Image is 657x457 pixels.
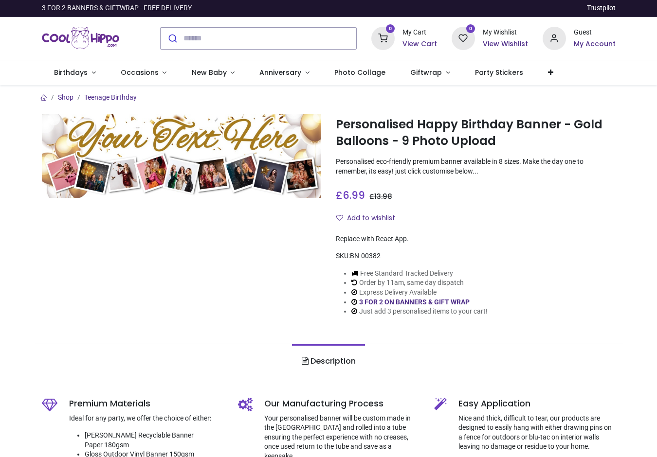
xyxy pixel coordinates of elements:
[369,192,392,201] span: £
[351,269,488,279] li: Free Standard Tracked Delivery
[351,288,488,298] li: Express Delivery Available
[483,28,528,37] div: My Wishlist
[69,414,223,423] p: Ideal for any party, we offer the choice of either:
[343,188,365,202] span: 6.99
[334,68,385,77] span: Photo Collage
[402,39,437,49] a: View Cart
[402,28,437,37] div: My Cart
[386,24,395,34] sup: 0
[359,298,470,306] a: 3 FOR 2 ON BANNERS & GIFT WRAP
[587,3,616,13] a: Trustpilot
[351,307,488,316] li: Just add 3 personalised items to your cart!
[42,3,192,13] div: 3 FOR 2 BANNERS & GIFTWRAP - FREE DELIVERY
[42,25,120,52] a: Logo of Cool Hippo
[483,39,528,49] a: View Wishlist
[336,234,616,244] div: Replace with React App.
[410,68,442,77] span: Giftwrap
[336,188,365,202] span: £
[452,34,475,41] a: 0
[336,210,403,227] button: Add to wishlistAdd to wishlist
[192,68,227,77] span: New Baby
[85,431,223,450] li: [PERSON_NAME] Recyclable Banner Paper 180gsm
[84,93,137,101] a: Teenage Birthday
[458,398,616,410] h5: Easy Application
[58,93,73,101] a: Shop
[161,28,183,49] button: Submit
[108,60,179,86] a: Occasions
[42,114,322,198] img: Personalised Happy Birthday Banner - Gold Balloons - 9 Photo Upload
[458,414,616,452] p: Nice and thick, difficult to tear, our products are designed to easily hang with either drawing p...
[121,68,159,77] span: Occasions
[574,28,616,37] div: Guest
[54,68,88,77] span: Birthdays
[69,398,223,410] h5: Premium Materials
[336,214,343,221] i: Add to wishlist
[466,24,475,34] sup: 0
[292,344,365,378] a: Description
[574,39,616,49] a: My Account
[264,398,420,410] h5: Our Manufacturing Process
[398,60,463,86] a: Giftwrap
[259,68,301,77] span: Anniversary
[351,278,488,288] li: Order by 11am, same day dispatch
[336,116,616,150] h1: Personalised Happy Birthday Banner - Gold Balloons - 9 Photo Upload
[374,192,392,201] span: 13.98
[179,60,247,86] a: New Baby
[336,251,616,261] div: SKU:
[42,60,109,86] a: Birthdays
[371,34,395,41] a: 0
[247,60,322,86] a: Anniversary
[42,25,120,52] img: Cool Hippo
[350,252,381,260] span: BN-00382
[475,68,523,77] span: Party Stickers
[336,157,616,176] p: Personalised eco-friendly premium banner available in 8 sizes. Make the day one to remember, its ...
